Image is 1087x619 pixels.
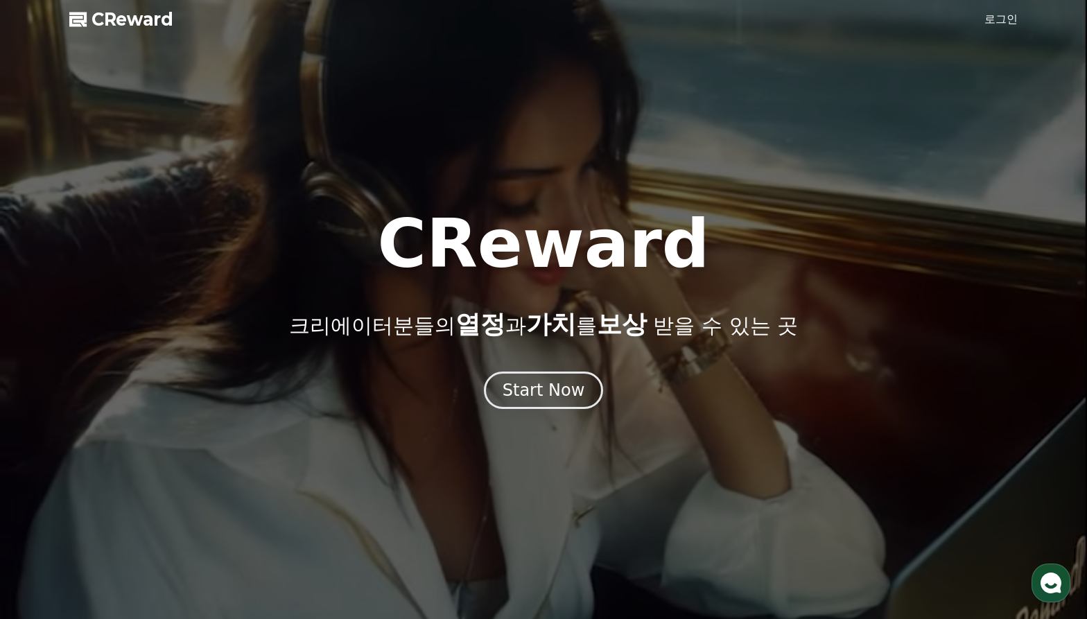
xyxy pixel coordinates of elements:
[484,372,604,409] button: Start Now
[377,211,709,277] h1: CReward
[526,310,576,338] span: 가치
[503,379,585,401] div: Start Now
[179,439,266,474] a: 설정
[4,439,92,474] a: 홈
[289,311,798,338] p: 크리에이터분들의 과 를 받을 수 있는 곳
[69,8,173,30] a: CReward
[92,439,179,474] a: 대화
[984,11,1018,28] a: 로그인
[214,460,231,471] span: 설정
[484,385,604,399] a: Start Now
[597,310,647,338] span: 보상
[92,8,173,30] span: CReward
[44,460,52,471] span: 홈
[127,461,144,472] span: 대화
[455,310,505,338] span: 열정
